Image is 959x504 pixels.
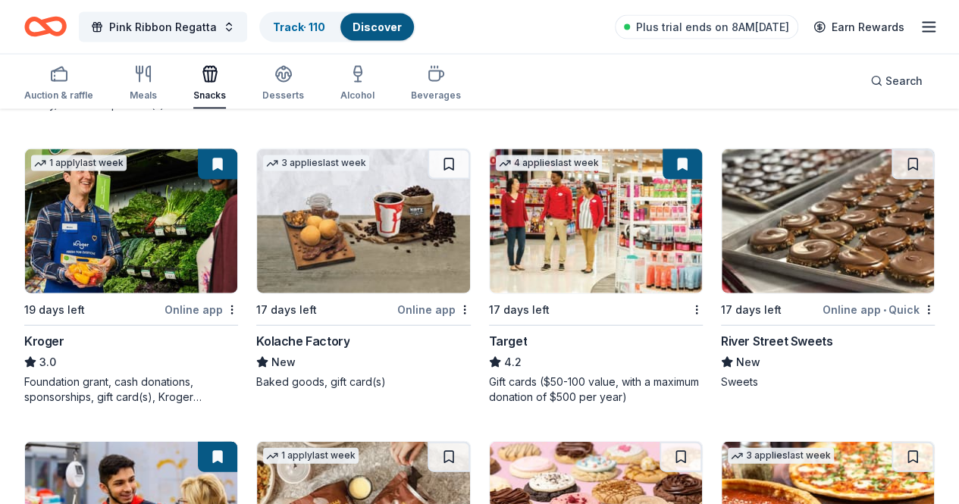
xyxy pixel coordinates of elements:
span: 3.0 [39,353,56,371]
a: Image for Kolache Factory3 applieslast week17 days leftOnline appKolache FactoryNewBaked goods, g... [256,149,470,390]
div: 1 apply last week [263,448,359,464]
div: Foundation grant, cash donations, sponsorships, gift card(s), Kroger products [24,374,238,405]
div: 17 days left [256,301,317,319]
div: River Street Sweets [721,332,832,350]
div: Online app Quick [823,300,935,319]
button: Track· 110Discover [259,12,415,42]
a: Image for River Street Sweets17 days leftOnline app•QuickRiver Street SweetsNewSweets [721,149,935,390]
div: Meals [130,89,157,102]
div: Kroger [24,332,64,350]
span: • [883,304,886,316]
button: Auction & raffle [24,59,93,109]
span: Pink Ribbon Regatta [109,18,217,36]
img: Image for Kolache Factory [257,149,469,293]
a: Image for Target4 applieslast week17 days leftTarget4.2Gift cards ($50-100 value, with a maximum ... [489,149,703,405]
div: Baked goods, gift card(s) [256,374,470,390]
div: Alcohol [340,89,375,102]
a: Track· 110 [273,20,325,33]
div: Auction & raffle [24,89,93,102]
div: Online app [165,300,238,319]
span: 4.2 [504,353,522,371]
div: Kolache Factory [256,332,349,350]
img: Image for Kroger [25,149,237,293]
span: Search [885,72,923,90]
div: Beverages [411,89,461,102]
div: 19 days left [24,301,85,319]
a: Plus trial ends on 8AM[DATE] [615,15,798,39]
div: 3 applies last week [728,448,834,464]
span: Plus trial ends on 8AM[DATE] [636,18,789,36]
div: 3 applies last week [263,155,369,171]
img: Image for River Street Sweets [722,149,934,293]
button: Beverages [411,59,461,109]
button: Alcohol [340,59,375,109]
button: Desserts [262,59,304,109]
div: Target [489,332,528,350]
span: New [271,353,296,371]
div: Online app [397,300,471,319]
a: Image for Kroger1 applylast week19 days leftOnline appKroger3.0Foundation grant, cash donations, ... [24,149,238,405]
a: Earn Rewards [804,14,914,41]
button: Search [858,66,935,96]
div: 4 applies last week [496,155,602,171]
div: Snacks [193,89,226,102]
button: Snacks [193,59,226,109]
div: Desserts [262,89,304,102]
span: New [736,353,760,371]
div: 17 days left [721,301,782,319]
div: Gift cards ($50-100 value, with a maximum donation of $500 per year) [489,374,703,405]
div: 17 days left [489,301,550,319]
button: Meals [130,59,157,109]
img: Image for Target [490,149,702,293]
div: 1 apply last week [31,155,127,171]
div: Sweets [721,374,935,390]
a: Home [24,9,67,45]
button: Pink Ribbon Regatta [79,12,247,42]
a: Discover [353,20,402,33]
